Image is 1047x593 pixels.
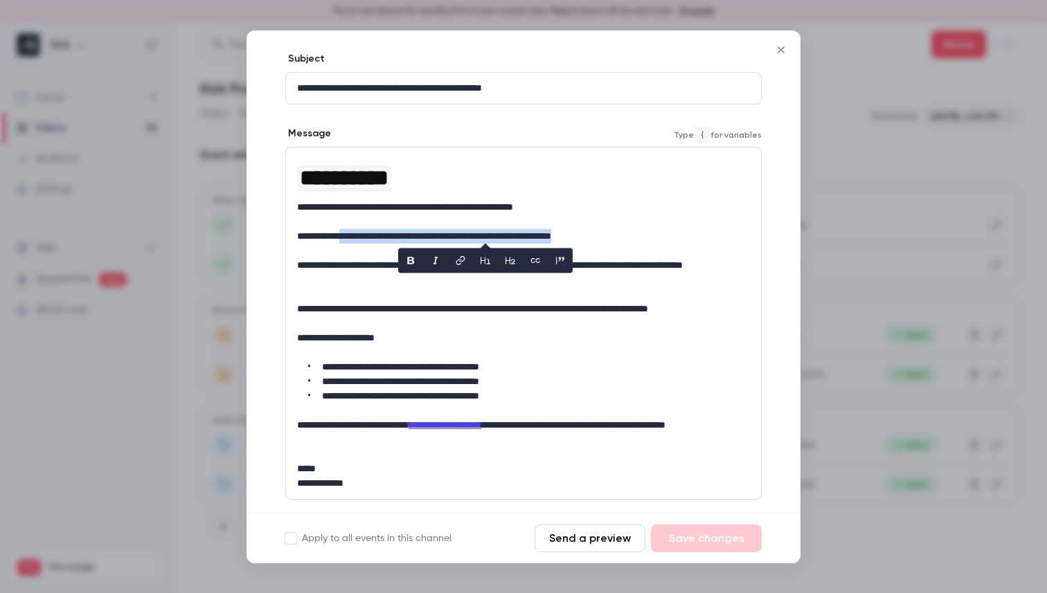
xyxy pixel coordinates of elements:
[285,127,331,140] label: Message
[549,249,571,271] button: blockquote
[449,249,472,271] button: link
[767,36,795,64] button: Close
[285,52,325,66] label: Subject
[424,249,447,271] button: italic
[285,531,451,545] label: Apply to all events in this channel
[286,73,761,104] div: editor
[674,127,762,143] span: Type for variables
[400,249,422,271] button: bold
[535,524,645,552] button: Send a preview
[286,147,761,499] div: editor
[694,127,710,143] code: {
